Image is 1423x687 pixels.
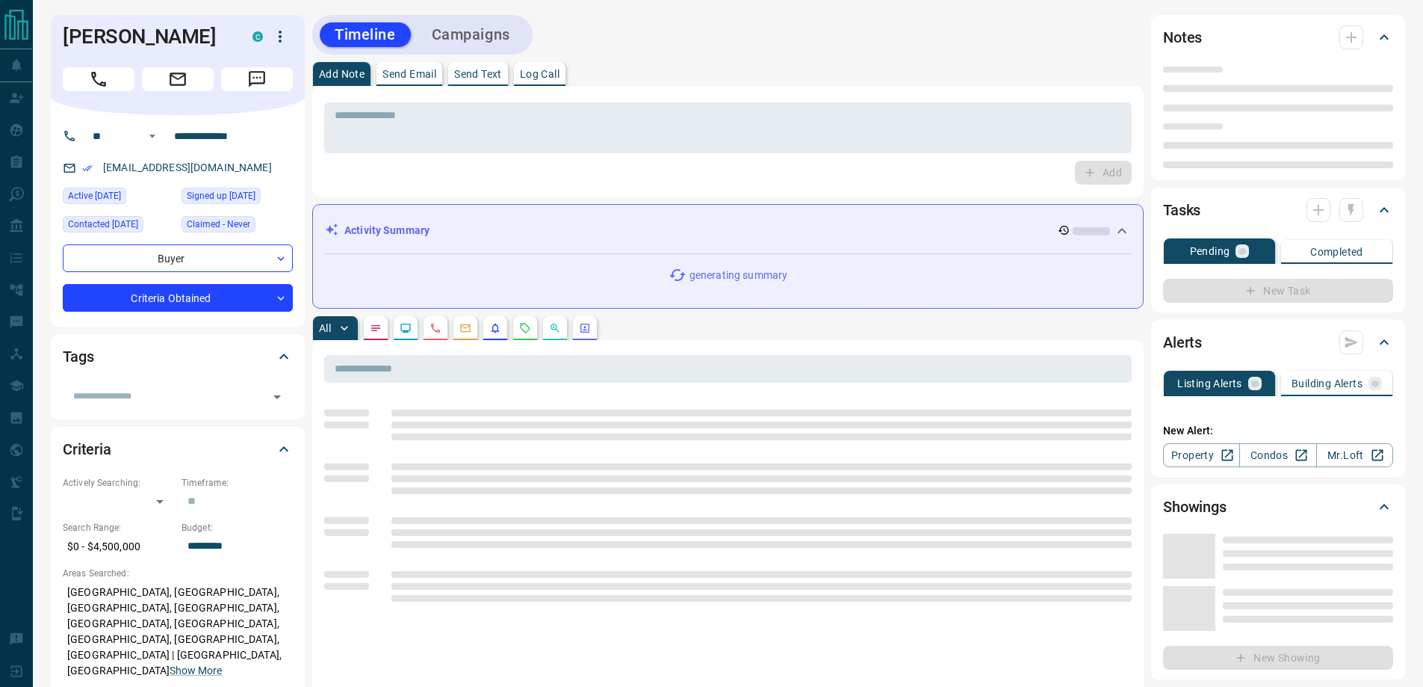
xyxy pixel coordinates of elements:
button: Campaigns [417,22,525,47]
a: Mr.Loft [1316,443,1393,467]
button: Timeline [320,22,411,47]
a: [EMAIL_ADDRESS][DOMAIN_NAME] [103,161,272,173]
svg: Opportunities [549,322,561,334]
p: Budget: [182,521,293,534]
span: Active [DATE] [68,188,121,203]
p: Activity Summary [344,223,430,238]
div: Sat May 31 2025 [63,216,174,237]
a: Property [1163,443,1240,467]
h2: Criteria [63,437,111,461]
p: Completed [1310,247,1363,257]
svg: Emails [459,322,471,334]
p: Building Alerts [1292,378,1362,389]
svg: Notes [370,322,382,334]
svg: Email Verified [82,163,93,173]
svg: Calls [430,322,441,334]
svg: Requests [519,322,531,334]
p: generating summary [689,268,787,283]
svg: Agent Actions [579,322,591,334]
span: Signed up [DATE] [187,188,255,203]
div: Tags [63,339,293,375]
a: Condos [1239,443,1316,467]
div: Showings [1163,489,1393,525]
div: Criteria Obtained [63,284,293,312]
h2: Tasks [1163,198,1200,222]
p: Actively Searching: [63,476,174,490]
p: All [319,323,331,333]
h2: Notes [1163,25,1202,49]
svg: Listing Alerts [489,322,501,334]
div: Tasks [1163,192,1393,228]
div: Thu Jul 17 2025 [63,188,174,209]
div: Notes [1163,19,1393,55]
span: Call [63,67,134,91]
button: Open [267,386,288,407]
p: Log Call [520,69,559,79]
h2: Alerts [1163,330,1202,354]
p: Areas Searched: [63,567,293,580]
p: Listing Alerts [1177,378,1242,389]
h2: Tags [63,345,93,369]
p: Pending [1190,246,1230,256]
span: Contacted [DATE] [68,217,138,232]
h2: Showings [1163,495,1227,519]
span: Email [142,67,214,91]
p: Send Text [454,69,502,79]
p: Send Email [382,69,436,79]
button: Open [143,127,161,145]
span: Message [221,67,293,91]
div: Alerts [1163,324,1393,360]
p: $0 - $4,500,000 [63,534,174,559]
p: [GEOGRAPHIC_DATA], [GEOGRAPHIC_DATA], [GEOGRAPHIC_DATA], [GEOGRAPHIC_DATA], [GEOGRAPHIC_DATA], [G... [63,580,293,683]
h1: [PERSON_NAME] [63,25,230,49]
div: Criteria [63,431,293,467]
p: Add Note [319,69,365,79]
p: New Alert: [1163,423,1393,439]
p: Search Range: [63,521,174,534]
div: Buyer [63,244,293,272]
div: Sun Nov 18 2018 [182,188,293,209]
div: condos.ca [252,31,263,42]
svg: Lead Browsing Activity [400,322,412,334]
span: Claimed - Never [187,217,250,232]
button: Show More [170,663,222,679]
div: Activity Summary [325,217,1131,244]
p: Timeframe: [182,476,293,490]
